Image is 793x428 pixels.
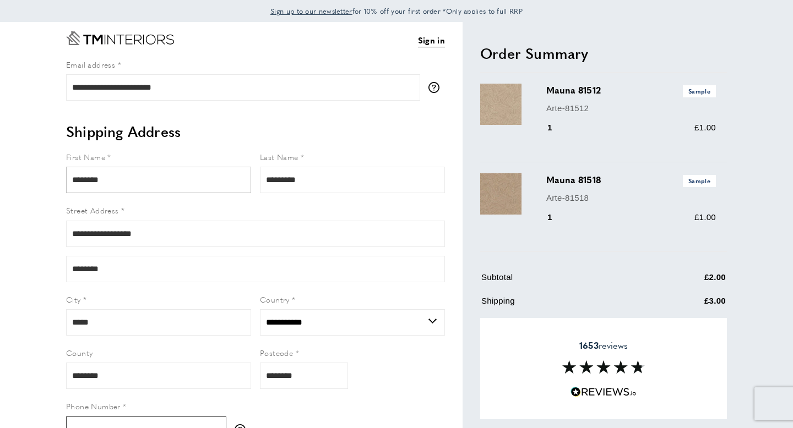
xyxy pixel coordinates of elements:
[481,294,649,316] td: Shipping
[418,34,445,47] a: Sign in
[480,173,522,215] img: Mauna 81518
[66,122,445,141] h2: Shipping Address
[546,102,716,115] p: Arte-81512
[683,85,716,97] span: Sample
[270,6,523,16] span: for 10% off your first order *Only applies to full RRP
[650,294,726,316] td: £3.00
[683,175,716,186] span: Sample
[260,151,298,162] span: Last Name
[546,211,568,224] div: 1
[546,191,716,205] p: Arte-81518
[650,271,726,292] td: £2.00
[66,347,93,358] span: County
[562,360,645,374] img: Reviews section
[66,400,121,411] span: Phone Number
[579,340,628,351] span: reviews
[579,339,599,352] strong: 1653
[694,212,716,222] span: £1.00
[546,173,716,186] h3: Mauna 81518
[270,6,352,17] a: Sign up to our newsletter
[546,121,568,134] div: 1
[694,123,716,132] span: £1.00
[66,205,119,216] span: Street Address
[480,43,727,63] h2: Order Summary
[66,151,105,162] span: First Name
[571,387,637,397] img: Reviews.io 5 stars
[428,82,445,93] button: More information
[66,31,174,45] a: Go to Home page
[260,294,290,305] span: Country
[270,6,352,16] span: Sign up to our newsletter
[260,347,293,358] span: Postcode
[66,294,81,305] span: City
[481,271,649,292] td: Subtotal
[66,59,115,70] span: Email address
[546,84,716,97] h3: Mauna 81512
[480,84,522,125] img: Mauna 81512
